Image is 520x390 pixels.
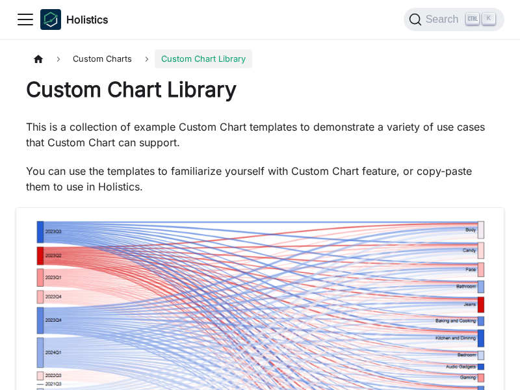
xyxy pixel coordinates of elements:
span: Custom Chart Library [155,49,252,68]
button: Toggle navigation bar [16,10,35,29]
a: HolisticsHolistics [40,9,108,30]
kbd: K [482,13,495,25]
img: Holistics [40,9,61,30]
button: Search (Ctrl+K) [404,8,504,31]
p: This is a collection of example Custom Chart templates to demonstrate a variety of use cases that... [26,119,494,150]
b: Holistics [66,12,108,27]
span: Custom Charts [66,49,138,68]
a: Home page [26,49,51,68]
h1: Custom Chart Library [26,77,494,103]
p: You can use the templates to familiarize yourself with Custom Chart feature, or copy-paste them t... [26,163,494,194]
span: Search [422,14,467,25]
nav: Breadcrumbs [26,49,494,68]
